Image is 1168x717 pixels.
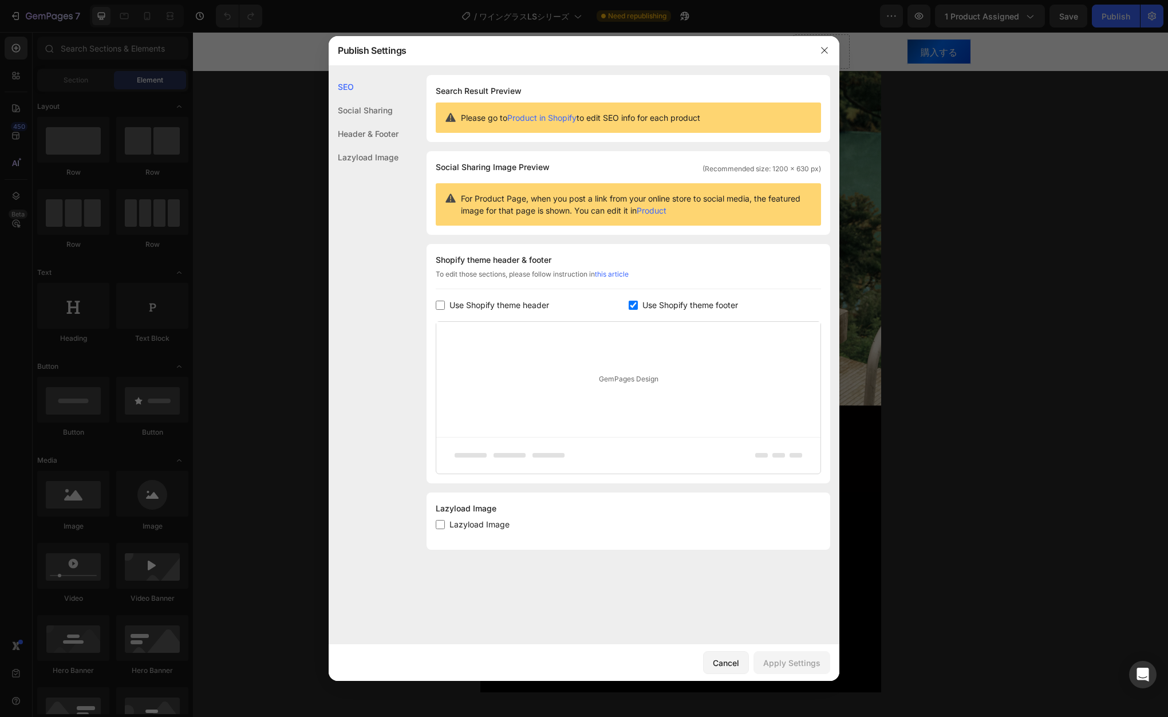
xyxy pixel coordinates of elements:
div: To edit those sections, please follow instruction in [436,269,821,289]
span: Use Shopify theme header [449,298,549,312]
h1: Search Result Preview [436,84,821,98]
div: Lazyload Image [436,502,821,515]
span: For Product Page, when you post a link from your online store to social media, the featured image... [461,192,812,216]
div: Apply Settings [763,657,820,669]
div: Shopify theme header & footer [436,253,821,267]
div: Open Intercom Messenger [1129,661,1157,688]
span: Please go to to edit SEO info for each product [461,112,700,124]
button: Cancel [703,651,749,674]
span: (Recommended size: 1200 x 630 px) [703,164,821,174]
img: gempages_490835914587636770-dac0f7fa-af22-42d1-bef1-3622dc57b81e.png [287,373,688,460]
p: 購入する [728,11,764,28]
a: Product in Shopify [507,113,577,123]
div: GemPages Design [436,322,820,437]
span: Lazyload Image [449,518,510,531]
div: Publish Settings [329,36,810,65]
div: Lazyload Image [329,145,398,169]
a: 購入する [714,7,778,33]
img: 2024_9_5_rogo.png [144,9,259,31]
div: Cancel [713,657,739,669]
a: Product [637,206,666,215]
span: Use Shopify theme footer [642,298,738,312]
video: Video [287,460,688,660]
div: SEO [329,75,398,99]
div: Header & Footer [329,122,398,145]
p: 旅するワイングラス [289,680,687,702]
span: Social Sharing Image Preview [436,160,550,174]
a: this article [595,270,629,278]
img: gempages_490835914587636770-56f42afa-e0aa-4be8-8a81-215c75e5f505.jpg [287,23,688,373]
div: Social Sharing [329,99,398,122]
button: Apply Settings [753,651,830,674]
